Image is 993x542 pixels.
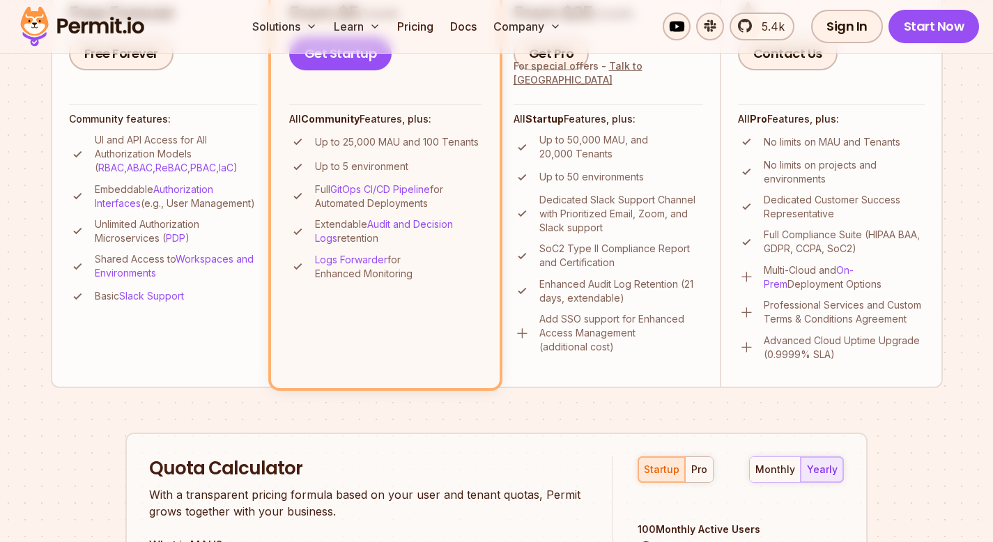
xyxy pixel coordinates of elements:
p: With a transparent pricing formula based on your user and tenant quotas, Permit grows together wi... [149,486,587,520]
p: for Enhanced Monitoring [315,253,482,281]
p: Unlimited Authorization Microservices ( ) [95,217,257,245]
p: Dedicated Customer Success Representative [764,193,925,221]
p: Up to 25,000 MAU and 100 Tenants [315,135,479,149]
p: Up to 5 environment [315,160,408,173]
p: Full Compliance Suite (HIPAA BAA, GDPR, CCPA, SoC2) [764,228,925,256]
p: UI and API Access for All Authorization Models ( , , , , ) [95,133,257,175]
div: monthly [755,463,795,477]
a: Authorization Interfaces [95,183,213,209]
h4: Community features: [69,112,257,126]
p: Add SSO support for Enhanced Access Management (additional cost) [539,312,703,354]
p: SoC2 Type II Compliance Report and Certification [539,242,703,270]
img: Permit logo [14,3,151,50]
div: 100 Monthly Active Users [638,522,844,536]
p: Dedicated Slack Support Channel with Prioritized Email, Zoom, and Slack support [539,193,703,235]
a: ABAC [127,162,153,173]
a: IaC [219,162,233,173]
p: Embeddable (e.g., User Management) [95,183,257,210]
button: Learn [328,13,386,40]
span: 5.4k [753,18,785,35]
a: Audit and Decision Logs [315,218,453,244]
p: Extendable retention [315,217,482,245]
strong: Community [301,113,360,125]
button: Company [488,13,567,40]
div: For special offers - [514,59,703,87]
a: RBAC [98,162,124,173]
a: GitOps CI/CD Pipeline [330,183,430,195]
a: Free Forever [69,37,174,70]
p: Enhanced Audit Log Retention (21 days, extendable) [539,277,703,305]
a: Pricing [392,13,439,40]
a: Docs [445,13,482,40]
p: Up to 50 environments [539,170,644,184]
a: PBAC [190,162,216,173]
p: Professional Services and Custom Terms & Conditions Agreement [764,298,925,326]
a: ReBAC [155,162,187,173]
h4: All Features, plus: [514,112,703,126]
p: Advanced Cloud Uptime Upgrade (0.9999% SLA) [764,334,925,362]
strong: Startup [525,113,564,125]
a: Sign In [811,10,883,43]
p: Full for Automated Deployments [315,183,482,210]
a: 5.4k [730,13,794,40]
h2: Quota Calculator [149,456,587,481]
a: Get Pro [514,37,590,70]
a: PDP [166,232,185,244]
a: On-Prem [764,264,854,290]
strong: Pro [750,113,767,125]
button: Solutions [247,13,323,40]
p: Shared Access to [95,252,257,280]
p: No limits on MAU and Tenants [764,135,900,149]
a: Logs Forwarder [315,254,387,265]
p: Multi-Cloud and Deployment Options [764,263,925,291]
a: Start Now [888,10,980,43]
a: Slack Support [119,290,184,302]
div: pro [691,463,707,477]
p: Basic [95,289,184,303]
h4: All Features, plus: [289,112,482,126]
p: No limits on projects and environments [764,158,925,186]
a: Get Startup [289,37,392,70]
h4: All Features, plus: [738,112,925,126]
p: Up to 50,000 MAU, and 20,000 Tenants [539,133,703,161]
a: Contact Us [738,37,838,70]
